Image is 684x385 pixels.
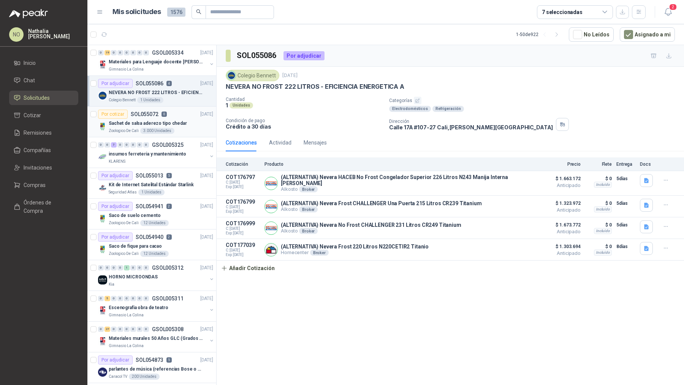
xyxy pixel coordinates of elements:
p: Alkosto [281,186,538,192]
div: Por adjudicar [98,202,133,211]
span: Órdenes de Compra [24,198,71,215]
span: Cotizar [24,111,41,119]
img: Company Logo [98,60,107,69]
p: COT176799 [226,199,260,205]
p: Gimnasio La Colina [109,343,144,349]
p: Cantidad [226,97,383,102]
p: SOL055072 [131,112,158,117]
div: Actividad [269,138,291,147]
div: 7 seleccionadas [542,8,583,16]
div: 0 [124,50,130,55]
a: Invitaciones [9,160,78,175]
a: 0 0 0 0 1 0 0 0 GSOL005312[DATE] Company LogoHORNO MICROONDASKia [98,263,215,288]
p: Dirección [389,119,553,124]
a: Compañías [9,143,78,157]
div: 0 [98,327,104,332]
a: Compras [9,178,78,192]
div: 0 [117,296,123,301]
p: COT176797 [226,174,260,180]
div: Broker [299,206,318,212]
img: Company Logo [98,91,107,100]
a: 0 0 7 0 0 0 0 0 GSOL005325[DATE] Company Logoinsumos ferreteria y mantenimientoKLARENS [98,140,215,165]
p: 5 días [616,220,635,229]
div: 0 [111,50,117,55]
p: SOL054873 [136,357,163,363]
img: Logo peakr [9,9,48,18]
div: 19 [104,50,110,55]
div: 0 [111,265,117,270]
div: 0 [143,327,149,332]
p: GSOL005334 [152,50,184,55]
p: Caracol TV [109,374,127,380]
p: Zoologico De Cali [109,220,139,226]
p: Producto [264,162,538,167]
span: $ 1.663.172 [543,174,581,183]
div: 0 [117,327,123,332]
a: Cotizar [9,108,78,123]
p: GSOL005311 [152,296,184,301]
p: Materiales para Lenguaje docente [PERSON_NAME] [109,58,203,66]
p: NEVERA NO FROST 222 LITROS - EFICIENCIA ENERGETICA A [226,83,404,91]
div: Por adjudicar [98,355,133,365]
p: [DATE] [282,72,298,79]
div: 0 [124,327,130,332]
div: 3.000 Unidades [140,128,174,134]
p: Seguridad Atlas [109,189,137,195]
div: 0 [124,296,130,301]
p: (ALTERNATIVA) Nevera Frost 220 Litros N220CETIR2 Titanio [281,244,429,250]
span: search [196,9,201,14]
div: Cotizaciones [226,138,257,147]
div: 0 [130,327,136,332]
div: 0 [98,296,104,301]
button: Añadir Cotización [217,261,279,276]
div: 1 - 50 de 922 [516,28,563,41]
span: Anticipado [543,208,581,212]
p: Flete [585,162,612,167]
button: 2 [661,5,675,19]
div: Refrigeración [432,106,464,112]
a: Órdenes de Compra [9,195,78,218]
img: Company Logo [98,275,107,284]
div: 0 [111,296,117,301]
p: [DATE] [200,49,213,57]
p: [DATE] [200,141,213,149]
p: 5 [166,357,172,363]
span: Exp: [DATE] [226,185,260,189]
a: Remisiones [9,126,78,140]
span: Invitaciones [24,163,52,172]
p: Saco de fique para cacao [109,243,162,250]
div: Incluido [594,182,612,188]
p: Entrega [616,162,635,167]
p: $ 0 [585,242,612,251]
div: 12 Unidades [140,220,169,226]
p: Condición de pago [226,118,383,123]
p: [DATE] [200,295,213,302]
p: 1 [226,102,228,108]
div: NO [9,27,24,42]
div: 0 [111,327,117,332]
div: 5 [104,296,110,301]
span: 2 [669,3,677,11]
div: 0 [137,265,142,270]
div: 0 [130,50,136,55]
p: SOL054941 [136,204,163,209]
span: Remisiones [24,129,52,137]
p: COT177039 [226,242,260,248]
div: 0 [98,50,104,55]
div: Broker [299,228,318,234]
div: Electrodomésticos [389,106,431,112]
p: Homecenter [281,250,429,256]
p: insumos ferreteria y mantenimiento [109,151,186,158]
a: Por adjudicarSOL0550135[DATE] Company LogoKit de Internet Satelital Estándar StarlinkSeguridad At... [87,168,216,199]
span: Exp: [DATE] [226,231,260,236]
p: (ALTERNATIVA) Nevera HACEB No Frost Congelador Superior 226 Litros N243 Manija Interna [PERSON_NAME] [281,174,538,186]
img: Company Logo [98,368,107,377]
div: 0 [104,142,110,148]
div: 0 [130,142,136,148]
a: Chat [9,73,78,88]
p: Zoologico De Cali [109,128,139,134]
div: 0 [137,142,142,148]
p: COT176999 [226,220,260,226]
span: Exp: [DATE] [226,209,260,214]
p: [DATE] [200,326,213,333]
